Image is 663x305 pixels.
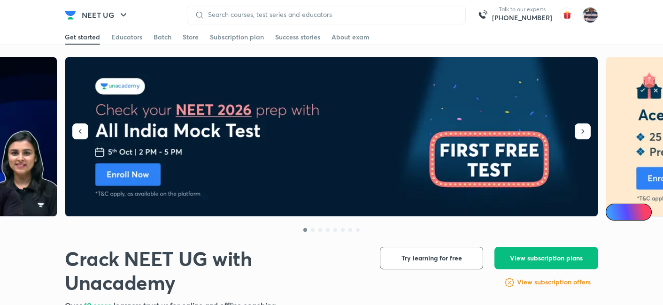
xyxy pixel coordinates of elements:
[154,32,171,42] div: Batch
[380,247,483,269] button: Try learning for free
[492,13,552,23] a: [PHONE_NUMBER]
[76,6,135,24] button: NEET UG
[275,32,320,42] div: Success stories
[65,9,76,21] img: Company Logo
[183,32,199,42] div: Store
[65,30,100,45] a: Get started
[331,30,370,45] a: About exam
[65,247,365,295] h1: Crack NEET UG with Unacademy
[111,32,142,42] div: Educators
[111,30,142,45] a: Educators
[492,6,552,13] p: Talk to our experts
[517,277,591,288] a: View subscription offers
[401,253,462,263] span: Try learning for free
[510,253,583,263] span: View subscription plans
[611,208,619,216] img: Icon
[582,7,598,23] img: jugraj singh
[494,247,598,269] button: View subscription plans
[473,6,492,24] img: call-us
[65,32,100,42] div: Get started
[560,8,575,23] img: avatar
[183,30,199,45] a: Store
[606,204,652,221] a: Ai Doubts
[275,30,320,45] a: Success stories
[154,30,171,45] a: Batch
[517,277,591,287] h6: View subscription offers
[621,208,646,216] span: Ai Doubts
[210,30,264,45] a: Subscription plan
[331,32,370,42] div: About exam
[210,32,264,42] div: Subscription plan
[204,11,458,18] input: Search courses, test series and educators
